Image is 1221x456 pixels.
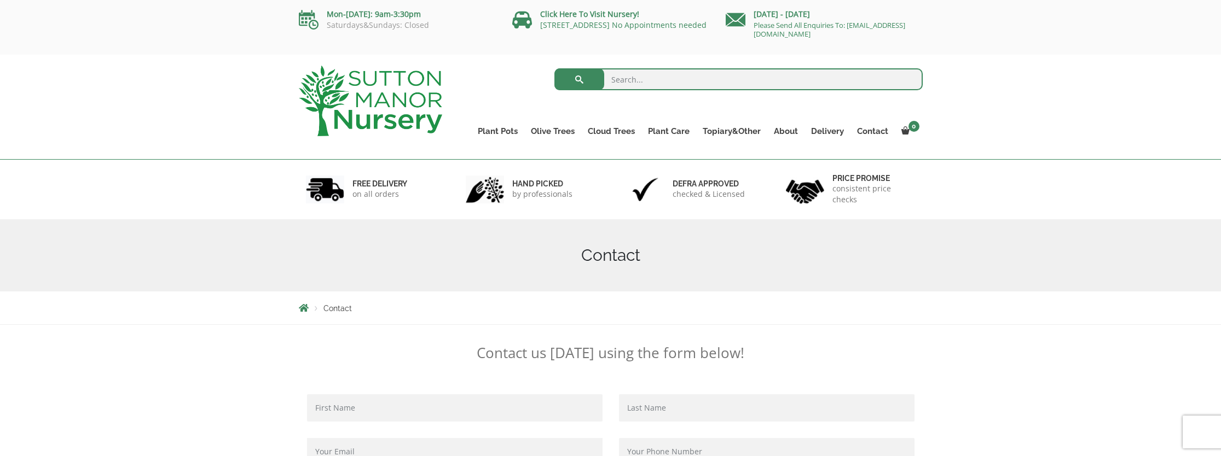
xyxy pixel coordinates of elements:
[895,124,923,139] a: 0
[767,124,805,139] a: About
[299,344,923,361] p: Contact us [DATE] using the form below!
[471,124,524,139] a: Plant Pots
[299,21,496,30] p: Saturdays&Sundays: Closed
[352,179,407,189] h6: FREE DELIVERY
[832,183,916,205] p: consistent price checks
[626,176,664,203] img: 3.jpg
[619,394,915,422] input: Last Name
[641,124,696,139] a: Plant Care
[832,173,916,183] h6: Price promise
[299,245,923,265] h1: Contact
[805,124,850,139] a: Delivery
[673,179,745,189] h6: Defra approved
[524,124,581,139] a: Olive Trees
[908,121,919,132] span: 0
[299,66,442,136] img: logo
[352,189,407,200] p: on all orders
[512,189,572,200] p: by professionals
[726,8,923,21] p: [DATE] - [DATE]
[754,20,905,39] a: Please Send All Enquiries To: [EMAIL_ADDRESS][DOMAIN_NAME]
[696,124,767,139] a: Topiary&Other
[540,9,639,19] a: Click Here To Visit Nursery!
[554,68,923,90] input: Search...
[581,124,641,139] a: Cloud Trees
[512,179,572,189] h6: hand picked
[323,304,352,313] span: Contact
[786,173,824,206] img: 4.jpg
[540,20,707,30] a: [STREET_ADDRESS] No Appointments needed
[299,303,923,312] nav: Breadcrumbs
[306,176,344,203] img: 1.jpg
[299,8,496,21] p: Mon-[DATE]: 9am-3:30pm
[466,176,504,203] img: 2.jpg
[673,189,745,200] p: checked & Licensed
[307,394,603,422] input: First Name
[850,124,895,139] a: Contact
